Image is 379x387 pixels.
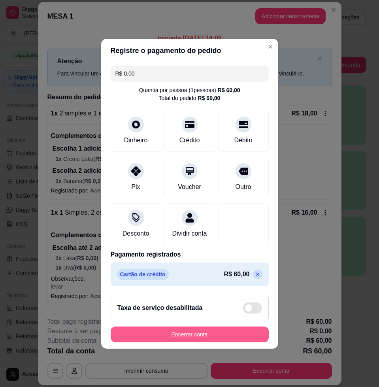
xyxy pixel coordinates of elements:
div: Voucher [178,182,201,192]
div: Desconto [123,229,149,238]
h2: Taxa de serviço desabilitada [117,303,203,313]
div: Quantia por pessoa ( 1 pessoas) [139,86,240,94]
div: Outro [235,182,251,192]
div: R$ 60,00 [198,94,221,102]
p: Pagamento registrados [111,250,269,259]
div: Pix [131,182,140,192]
button: Encerrar conta [111,327,269,342]
button: Close [264,40,277,53]
div: Dividir conta [172,229,207,238]
header: Registre o pagamento do pedido [101,39,278,62]
input: Ex.: hambúrguer de cordeiro [115,66,264,81]
div: Débito [234,136,252,145]
div: R$ 60,00 [218,86,240,94]
div: Dinheiro [124,136,148,145]
div: Total do pedido [159,94,221,102]
div: Crédito [179,136,200,145]
p: R$ 60,00 [224,270,250,279]
p: Cartão de crédito [117,269,169,280]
